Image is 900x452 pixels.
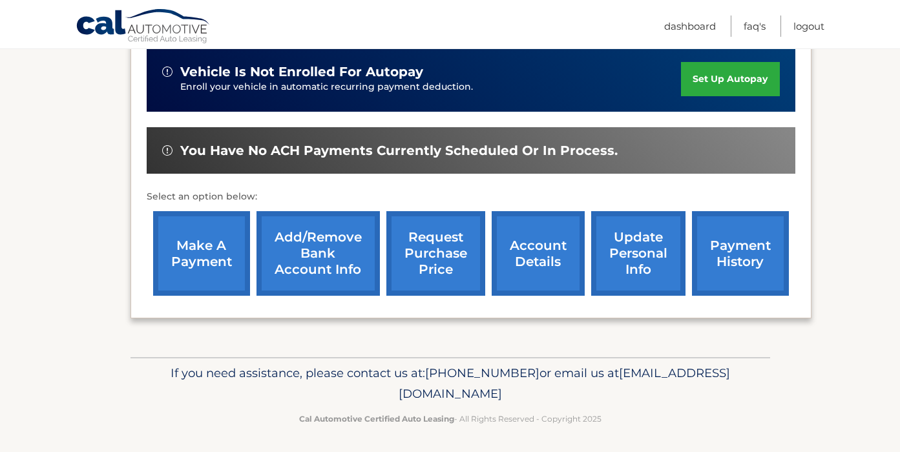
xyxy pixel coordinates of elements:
span: vehicle is not enrolled for autopay [180,64,423,80]
a: make a payment [153,211,250,296]
a: Cal Automotive [76,8,211,46]
span: [EMAIL_ADDRESS][DOMAIN_NAME] [399,365,730,401]
a: Dashboard [664,15,716,37]
a: payment history [692,211,789,296]
strong: Cal Automotive Certified Auto Leasing [299,414,454,424]
img: alert-white.svg [162,67,173,77]
a: account details [492,211,585,296]
a: update personal info [591,211,685,296]
a: Add/Remove bank account info [256,211,380,296]
p: - All Rights Reserved - Copyright 2025 [139,412,762,426]
p: Enroll your vehicle in automatic recurring payment deduction. [180,80,682,94]
span: You have no ACH payments currently scheduled or in process. [180,143,618,159]
a: Logout [793,15,824,37]
a: request purchase price [386,211,485,296]
a: FAQ's [744,15,766,37]
span: [PHONE_NUMBER] [425,365,539,380]
p: If you need assistance, please contact us at: or email us at [139,363,762,404]
img: alert-white.svg [162,145,173,156]
a: set up autopay [681,62,779,96]
p: Select an option below: [147,189,795,205]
